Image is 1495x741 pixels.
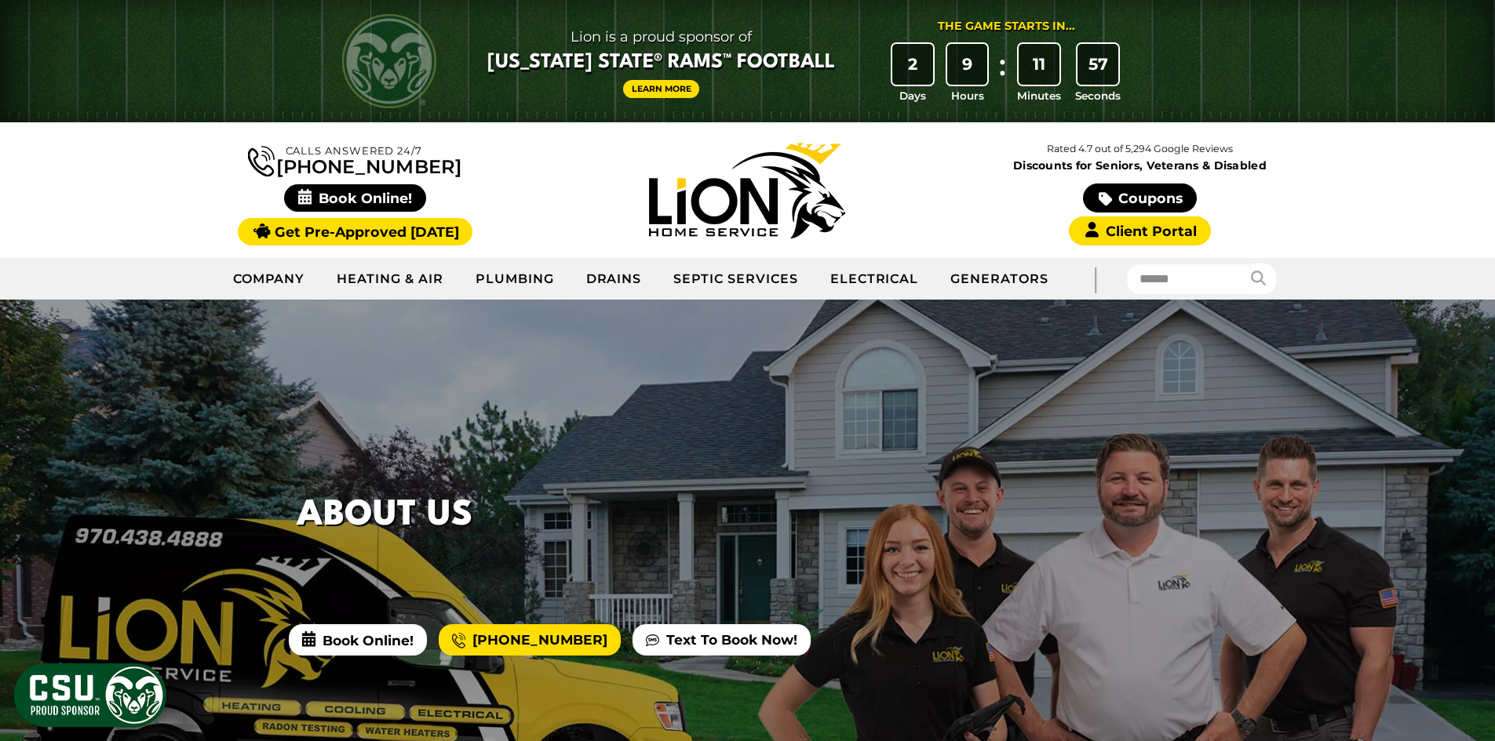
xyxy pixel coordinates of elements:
[1019,44,1059,85] div: 11
[238,218,472,245] a: Get Pre-Approved [DATE]
[439,624,621,656] a: [PHONE_NUMBER]
[248,143,461,176] a: [PHONE_NUMBER]
[947,44,988,85] div: 9
[1075,88,1121,104] span: Seconds
[289,624,427,656] span: Book Online!
[571,260,658,299] a: Drains
[815,260,935,299] a: Electrical
[1069,216,1210,245] a: Client Portal
[487,49,835,76] span: [US_STATE] State® Rams™ Football
[899,88,926,104] span: Days
[633,624,811,656] a: Text To Book Now!
[12,661,169,729] img: CSU Sponsor Badge
[938,18,1075,35] div: The Game Starts in...
[217,260,322,299] a: Company
[947,160,1333,171] span: Discounts for Seniors, Veterans & Disabled
[284,184,426,212] span: Book Online!
[994,44,1010,104] div: :
[1077,44,1118,85] div: 57
[943,140,1336,158] p: Rated 4.7 out of 5,294 Google Reviews
[935,260,1064,299] a: Generators
[649,143,845,238] img: Lion Home Service
[1017,88,1061,104] span: Minutes
[487,24,835,49] span: Lion is a proud sponsor of
[342,14,436,108] img: CSU Rams logo
[658,260,814,299] a: Septic Services
[297,489,472,542] h1: About Us
[1083,183,1196,212] a: Coupons
[892,44,933,85] div: 2
[321,260,459,299] a: Heating & Air
[951,88,984,104] span: Hours
[1064,258,1127,300] div: |
[460,260,571,299] a: Plumbing
[623,80,700,98] a: Learn More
